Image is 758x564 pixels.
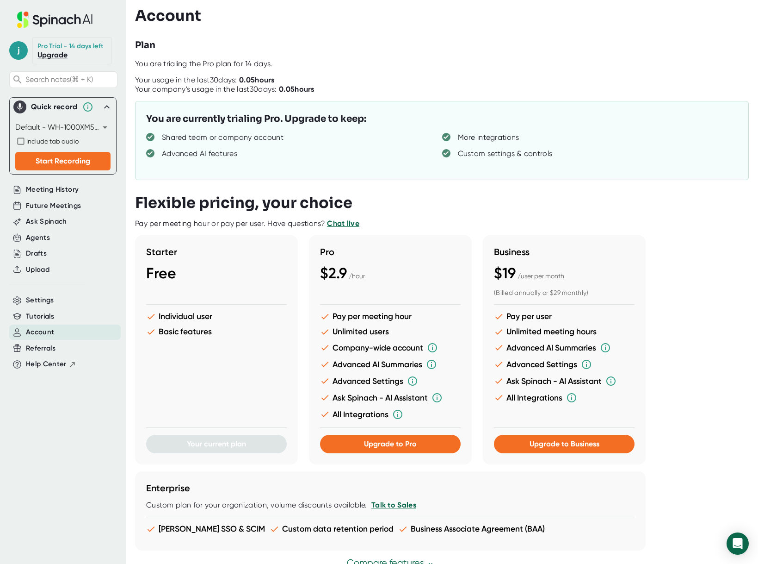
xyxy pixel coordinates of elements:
[494,312,635,321] li: Pay per user
[135,85,314,94] div: Your company's usage in the last 30 days:
[279,85,314,94] b: 0.05 hours
[26,216,67,227] button: Ask Spinach
[146,264,176,282] span: Free
[135,59,758,69] div: You are trialing the Pro plan for 14 days.
[26,232,50,243] button: Agents
[13,98,112,116] div: Quick record
[26,343,55,354] button: Referrals
[26,295,54,306] button: Settings
[162,133,283,142] div: Shared team or company account
[320,246,461,257] h3: Pro
[37,50,68,59] a: Upgrade
[320,264,347,282] span: $2.9
[327,219,359,228] a: Chat live
[494,342,635,353] li: Advanced AI Summaries
[135,7,201,25] h3: Account
[494,392,635,403] li: All Integrations
[320,359,461,370] li: Advanced AI Summaries
[36,157,90,165] span: Start Recording
[26,264,49,275] button: Upload
[135,75,275,85] div: Your usage in the last 30 days:
[270,524,394,534] li: Custom data retention period
[371,501,416,509] a: Talk to Sales
[320,409,461,420] li: All Integrations
[530,439,599,448] span: Upgrade to Business
[320,376,461,387] li: Advanced Settings
[494,264,516,282] span: $19
[37,42,103,50] div: Pro Trial - 14 days left
[364,439,417,448] span: Upgrade to Pro
[458,149,553,158] div: Custom settings & controls
[320,392,461,403] li: Ask Spinach - AI Assistant
[494,376,635,387] li: Ask Spinach - AI Assistant
[727,533,749,555] div: Open Intercom Messenger
[494,289,635,297] div: (Billed annually or $29 monthly)
[146,112,366,126] h3: You are currently trialing Pro. Upgrade to keep:
[26,201,81,211] button: Future Meetings
[31,102,78,112] div: Quick record
[146,312,287,321] li: Individual user
[398,524,545,534] li: Business Associate Agreement (BAA)
[146,501,635,510] div: Custom plan for your organization, volume discounts available.
[239,75,275,84] b: 0.05 hours
[25,75,93,84] span: Search notes (⌘ + K)
[135,194,352,212] h3: Flexible pricing, your choice
[26,359,67,370] span: Help Center
[146,483,635,494] h3: Enterprise
[26,359,76,370] button: Help Center
[458,133,519,142] div: More integrations
[146,246,287,257] h3: Starter
[26,248,47,259] button: Drafts
[494,435,635,453] button: Upgrade to Business
[135,38,155,52] h3: Plan
[9,41,28,60] span: j
[320,327,461,337] li: Unlimited users
[26,138,79,145] span: Include tab audio
[494,246,635,257] h3: Business
[494,359,635,370] li: Advanced Settings
[320,435,461,453] button: Upgrade to Pro
[494,327,635,337] li: Unlimited meeting hours
[349,272,365,280] span: / hour
[146,327,287,337] li: Basic features
[146,435,287,453] button: Your current plan
[15,120,111,135] div: Default - WH-1000XM5 (Bluetooth)
[518,272,564,280] span: / user per month
[320,312,461,321] li: Pay per meeting hour
[187,439,246,448] span: Your current plan
[135,219,359,228] div: Pay per meeting hour or pay per user. Have questions?
[26,184,79,195] button: Meeting History
[162,149,237,158] div: Advanced AI features
[26,311,54,322] button: Tutorials
[26,327,54,338] button: Account
[320,342,461,353] li: Company-wide account
[15,152,111,170] button: Start Recording
[146,524,265,534] li: [PERSON_NAME] SSO & SCIM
